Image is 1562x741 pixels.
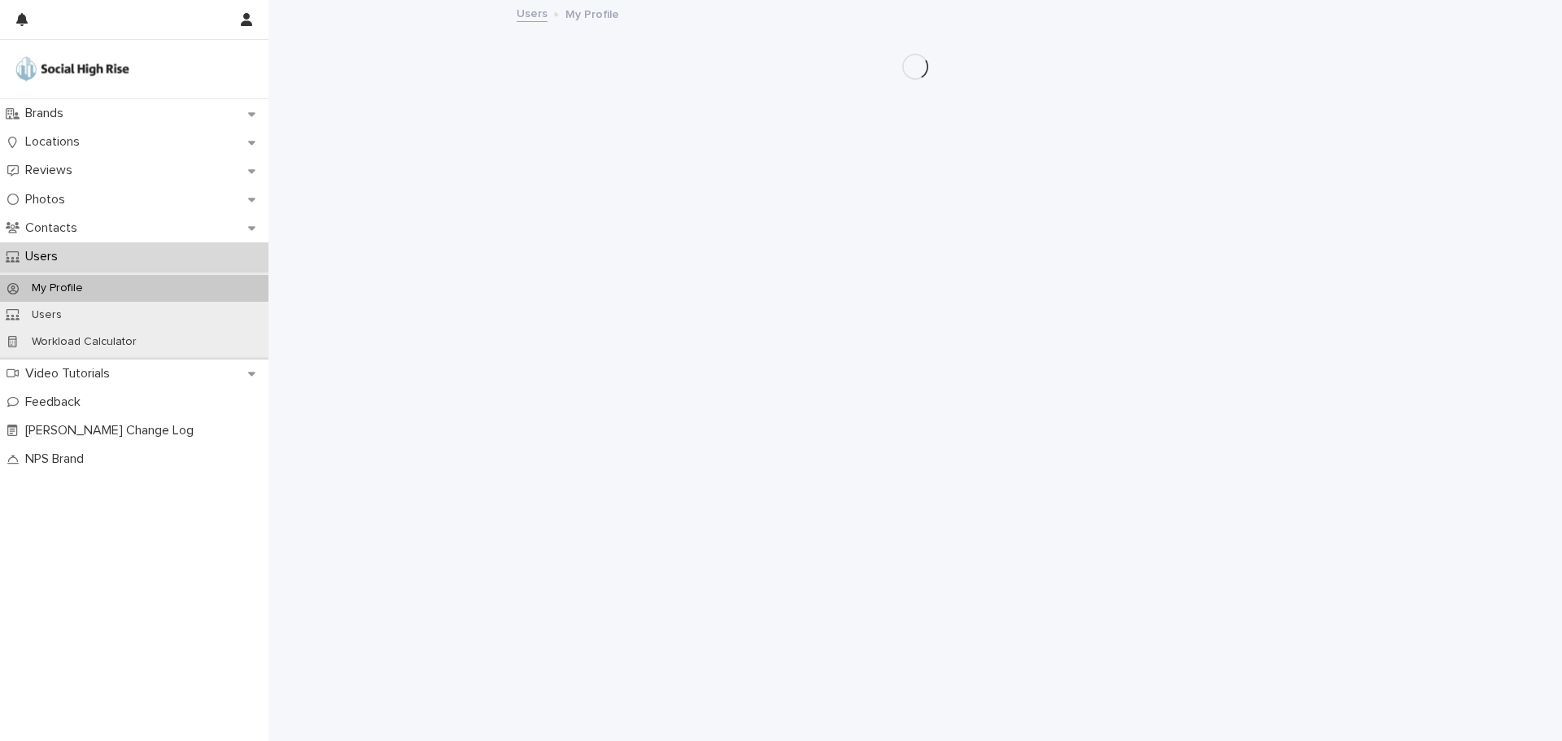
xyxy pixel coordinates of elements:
[517,3,548,22] a: Users
[19,451,97,467] p: NPS Brand
[19,134,93,150] p: Locations
[19,249,71,264] p: Users
[13,53,132,85] img: o5DnuTxEQV6sW9jFYBBf
[19,163,85,178] p: Reviews
[19,308,75,322] p: Users
[19,335,150,349] p: Workload Calculator
[19,281,96,295] p: My Profile
[19,423,207,438] p: [PERSON_NAME] Change Log
[19,220,90,236] p: Contacts
[19,106,76,121] p: Brands
[19,192,78,207] p: Photos
[19,394,94,410] p: Feedback
[19,366,123,381] p: Video Tutorials
[565,4,619,22] p: My Profile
